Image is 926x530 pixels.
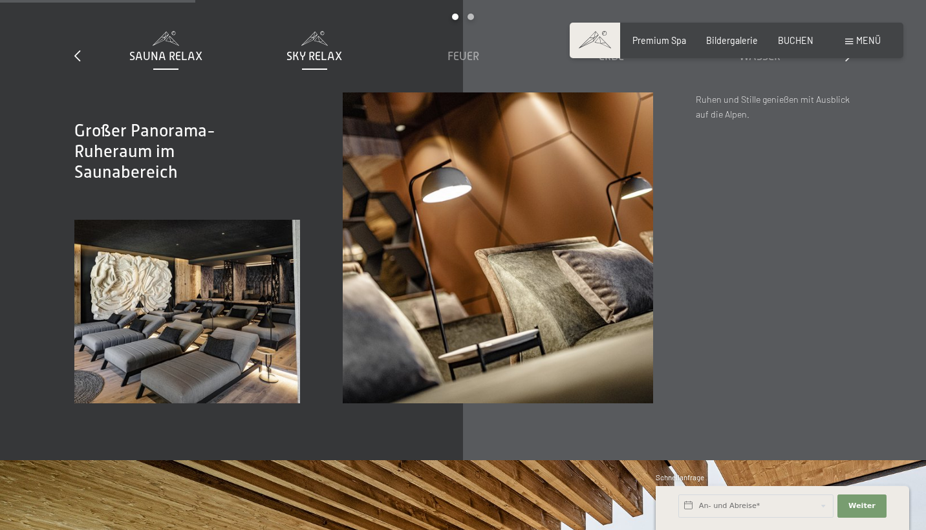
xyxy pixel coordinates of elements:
[632,35,686,46] a: Premium Spa
[778,35,813,46] a: BUCHEN
[343,92,654,403] img: Ruheräume - Chill Lounge - Wellnesshotel - Ahrntal - Schwarzenstein
[447,50,479,63] span: Feuer
[452,14,458,20] div: Carousel Page 1 (Current Slide)
[706,35,758,46] a: Bildergalerie
[74,220,299,403] img: Ruheräume - Chill Lounge - Wellnesshotel - Ahrntal - Schwarzenstein
[656,473,704,482] span: Schnellanfrage
[468,14,474,20] div: Carousel Page 2
[837,494,887,518] button: Weiter
[92,14,834,31] div: Carousel Pagination
[129,50,202,63] span: Sauna Relax
[74,121,215,181] span: Großer Panorama-Ruheraum im Saunabereich
[696,92,851,122] p: Ruhen und Stille genießen mit Ausblick auf die Alpen.
[286,50,342,63] span: Sky Relax
[856,35,881,46] span: Menü
[848,501,876,511] span: Weiter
